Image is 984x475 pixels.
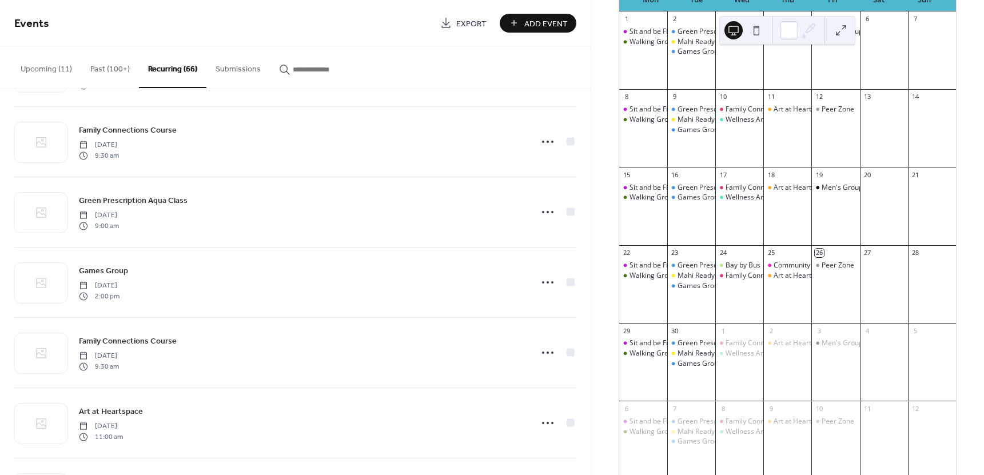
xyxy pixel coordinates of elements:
div: Family Connections - 12-week course. [726,271,845,281]
div: Mahi Ready [678,271,715,281]
div: 6 [863,15,872,23]
div: Peer Zone [811,261,859,270]
div: Mahi Ready [667,271,715,281]
div: Wellness Art [715,349,763,358]
span: 9:30 am [79,361,119,372]
div: Family Connections - 12-week course. [715,27,763,37]
div: Sit and be Fit [619,417,667,426]
div: Art at Heartspace [763,105,811,114]
div: 1 [623,15,631,23]
div: Family Connections - 12-week course. [726,105,845,114]
div: Games Group [667,125,715,135]
div: Green Prescription Aqua Class [667,338,715,348]
div: 3 [815,326,823,335]
div: 2 [671,15,679,23]
a: Green Prescription Aqua Class [79,194,188,207]
div: 21 [911,170,920,179]
div: Peer Zone [811,105,859,114]
div: Family Connections - 12-week course. [726,338,845,348]
span: Family Connections Course [79,125,177,137]
a: Family Connections Course [79,123,177,137]
div: 25 [767,249,775,257]
div: Mahi Ready [678,427,715,437]
div: Games Group [667,47,715,57]
div: Sit and be Fit [630,183,670,193]
div: Walking Group [630,271,676,281]
div: 18 [767,170,775,179]
div: 9 [671,93,679,101]
span: [DATE] [79,281,119,291]
div: Wellness Art [715,115,763,125]
span: [DATE] [79,421,123,432]
div: 22 [623,249,631,257]
div: Sit and be Fit [619,183,667,193]
span: 11:00 am [79,432,123,442]
div: Wellness Art [726,427,766,437]
div: Games Group [678,359,722,369]
div: Sit and be Fit [619,105,667,114]
div: 9 [767,404,775,413]
div: 10 [815,404,823,413]
div: 27 [863,249,872,257]
div: Green Prescription Aqua Class [678,338,775,348]
div: Art at Heartspace [774,183,830,193]
div: Peer Zone [822,105,854,114]
div: Mahi Ready [667,349,715,358]
div: Family Connections - 12-week course. [726,183,845,193]
div: Sit and be Fit [619,261,667,270]
div: Wellness Art [715,427,763,437]
a: Export [432,14,495,33]
div: Green Prescription Aqua Class [667,27,715,37]
div: Walking Group [630,115,676,125]
button: Upcoming (11) [11,46,81,87]
div: 1 [719,326,727,335]
div: 11 [863,404,872,413]
div: Games Group [678,125,722,135]
div: Mahi Ready [678,349,715,358]
span: [DATE] [79,140,119,150]
div: 14 [911,93,920,101]
div: Sit and be Fit [630,261,670,270]
div: Art at Heartspace [774,417,830,426]
div: 3 [719,15,727,23]
div: 8 [623,93,631,101]
div: Art at Heartspace [763,183,811,193]
span: 9:30 am [79,150,119,161]
div: Peer Zone [811,417,859,426]
div: Walking Group [619,37,667,47]
div: Family Connections - 12-week course. [715,183,763,193]
div: Mahi Ready [667,427,715,437]
div: Family Connections - 12-week course. [715,271,763,281]
button: Past (100+) [81,46,139,87]
span: Events [14,13,49,35]
div: 20 [863,170,872,179]
div: 2 [767,326,775,335]
div: Sit and be Fit [619,27,667,37]
div: 15 [623,170,631,179]
div: Games Group [667,193,715,202]
div: 7 [671,404,679,413]
button: Recurring (66) [139,46,206,88]
div: Walking Group [619,193,667,202]
div: Green Prescription Aqua Class [667,183,715,193]
div: Green Prescription Aqua Class [667,417,715,426]
div: Community Connect [774,261,838,270]
div: Mahi Ready [667,37,715,47]
div: Men's Group [822,183,863,193]
span: 2:00 pm [79,291,119,301]
div: Bay by Bus [726,261,760,270]
div: 26 [815,249,823,257]
div: Family Connections - 12-week course. [715,338,763,348]
div: 12 [911,404,920,413]
div: Men's Group [811,338,859,348]
div: 17 [719,170,727,179]
div: Green Prescription Aqua Class [678,27,775,37]
div: Green Prescription Aqua Class [667,105,715,114]
div: 12 [815,93,823,101]
button: Add Event [500,14,576,33]
div: Wellness Art [726,349,766,358]
div: Green Prescription Aqua Class [678,105,775,114]
div: Sit and be Fit [630,27,670,37]
div: Games Group [678,437,722,446]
